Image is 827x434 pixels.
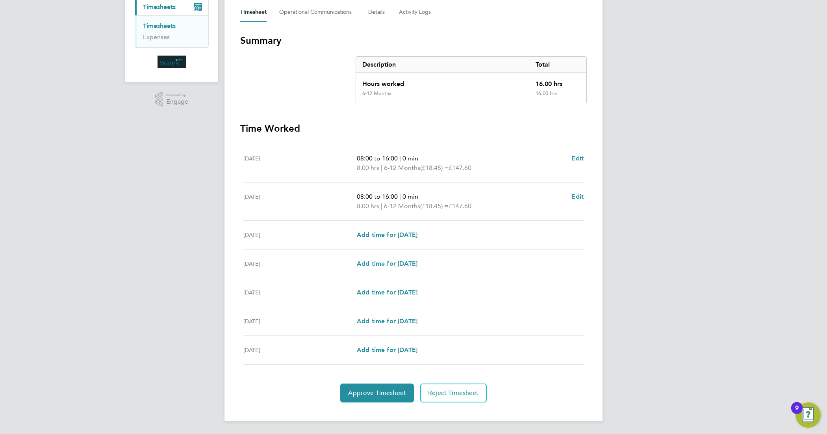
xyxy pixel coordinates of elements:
[529,73,586,90] div: 16.00 hrs
[243,154,357,173] div: [DATE]
[357,345,417,355] a: Add time for [DATE]
[357,193,398,200] span: 08:00 to 16:00
[402,155,418,162] span: 0 min
[357,288,417,297] a: Add time for [DATE]
[368,3,386,22] button: Details
[340,384,414,402] button: Approve Timesheet
[357,317,417,326] a: Add time for [DATE]
[357,164,379,171] span: 8.00 hrs
[384,201,420,211] span: 6-12 Months
[357,260,417,267] span: Add time for [DATE]
[381,202,382,210] span: |
[795,402,821,428] button: Open Resource Center, 9 new notifications
[243,345,357,355] div: [DATE]
[357,231,417,238] span: Add time for [DATE]
[357,259,417,268] a: Add time for [DATE]
[399,193,401,200] span: |
[240,3,267,22] button: Timesheet
[243,230,357,240] div: [DATE]
[356,57,529,73] div: Description
[155,92,189,107] a: Powered byEngage
[529,57,586,73] div: Total
[240,34,587,47] h3: Summary
[243,259,357,268] div: [DATE]
[357,346,417,354] span: Add time for [DATE]
[356,73,529,90] div: Hours worked
[420,202,449,210] span: (£18.45) =
[166,92,188,99] span: Powered by
[243,192,357,211] div: [DATE]
[357,155,398,162] span: 08:00 to 16:00
[420,164,449,171] span: (£18.45) =
[449,164,471,171] span: £147.60
[428,389,479,397] span: Reject Timesheet
[243,317,357,326] div: [DATE]
[158,56,186,68] img: wates-logo-retina.png
[240,122,587,135] h3: Time Worked
[357,317,417,325] span: Add time for [DATE]
[143,33,170,41] a: Expenses
[348,389,406,397] span: Approve Timesheet
[449,202,471,210] span: £147.60
[571,154,584,163] a: Edit
[166,99,188,105] span: Engage
[362,90,391,97] div: 6-12 Months
[402,193,418,200] span: 0 min
[571,192,584,201] a: Edit
[143,22,176,30] a: Timesheets
[143,3,176,11] span: Timesheets
[356,56,587,103] div: Summary
[243,288,357,297] div: [DATE]
[357,230,417,240] a: Add time for [DATE]
[399,3,432,22] button: Activity Logs
[384,163,420,173] span: 6-12 Months
[240,34,587,402] section: Timesheet
[529,90,586,103] div: 16.00 hrs
[795,408,799,418] div: 9
[279,3,356,22] button: Operational Communications
[357,202,379,210] span: 8.00 hrs
[399,155,401,162] span: |
[571,193,584,200] span: Edit
[571,155,584,162] span: Edit
[420,384,487,402] button: Reject Timesheet
[357,289,417,296] span: Add time for [DATE]
[381,164,382,171] span: |
[135,56,209,68] a: Go to home page
[135,15,208,47] div: Timesheets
